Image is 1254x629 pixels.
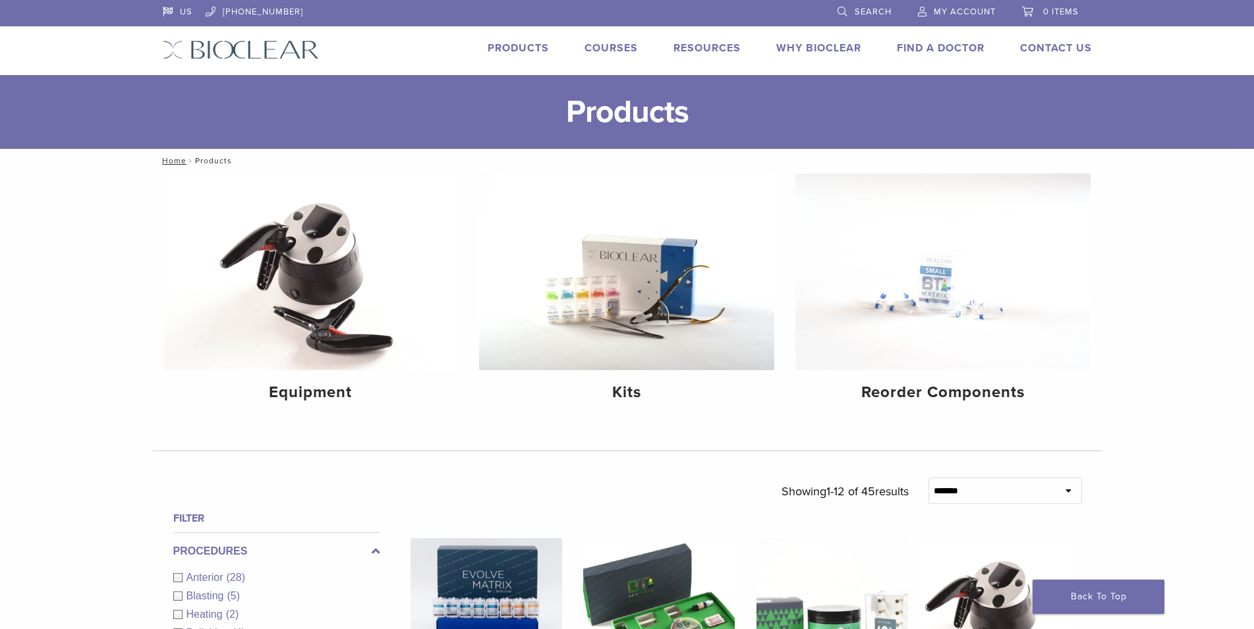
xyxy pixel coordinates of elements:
a: Why Bioclear [776,41,861,55]
span: Anterior [186,572,227,583]
a: Home [158,156,186,165]
h4: Equipment [174,381,448,404]
a: Contact Us [1020,41,1092,55]
label: Procedures [173,543,380,559]
span: Blasting [186,590,227,601]
span: (2) [226,609,239,620]
nav: Products [153,149,1102,173]
h4: Filter [173,510,380,526]
a: Find A Doctor [897,41,984,55]
a: Resources [673,41,741,55]
img: Equipment [163,173,459,370]
span: My Account [934,7,996,17]
a: Reorder Components [795,173,1091,413]
span: (5) [227,590,240,601]
a: Products [488,41,549,55]
a: Back To Top [1033,580,1164,614]
span: (28) [227,572,245,583]
h4: Reorder Components [806,381,1080,404]
h4: Kits [490,381,764,404]
span: Search [855,7,892,17]
span: 0 items [1043,7,1079,17]
span: 1-12 of 45 [826,484,875,499]
a: Kits [479,173,774,413]
p: Showing results [782,478,909,505]
a: Courses [584,41,638,55]
img: Bioclear [163,40,319,59]
img: Kits [479,173,774,370]
a: Equipment [163,173,459,413]
span: Heating [186,609,226,620]
span: / [186,157,195,164]
img: Reorder Components [795,173,1091,370]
